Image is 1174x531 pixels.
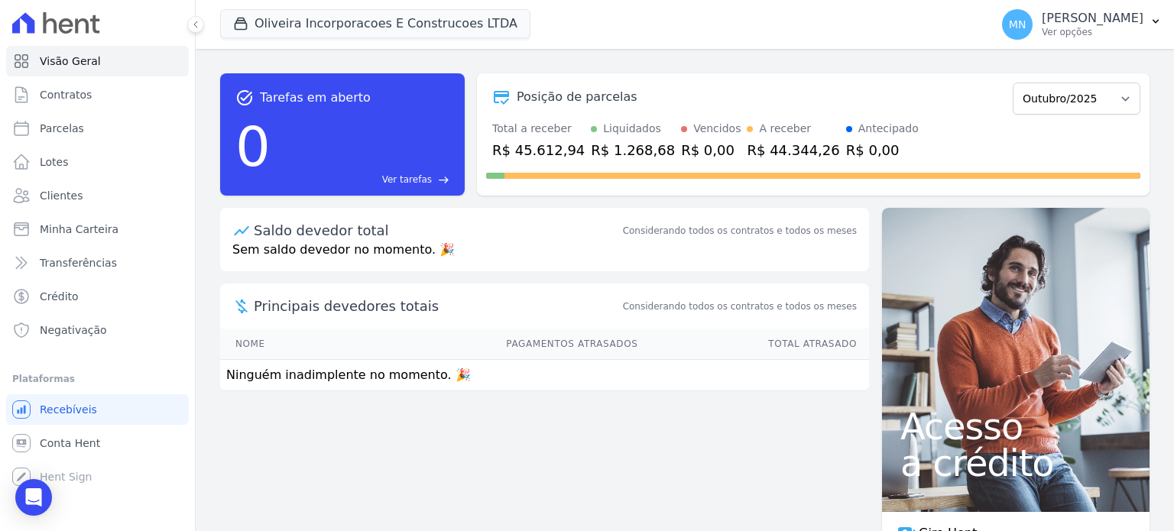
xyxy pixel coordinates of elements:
div: Liquidados [603,121,661,137]
span: task_alt [235,89,254,107]
a: Clientes [6,180,189,211]
span: Conta Hent [40,435,100,451]
a: Crédito [6,281,189,312]
button: Oliveira Incorporacoes E Construcoes LTDA [220,9,530,38]
p: Sem saldo devedor no momento. 🎉 [220,241,869,271]
a: Conta Hent [6,428,189,458]
div: A receber [759,121,811,137]
p: Ver opções [1042,26,1143,38]
span: Visão Geral [40,53,101,69]
span: Considerando todos os contratos e todos os meses [623,299,857,313]
a: Contratos [6,79,189,110]
a: Ver tarefas east [277,173,449,186]
div: R$ 1.268,68 [591,140,675,160]
span: Ver tarefas [382,173,432,186]
span: Acesso [900,408,1131,445]
div: R$ 45.612,94 [492,140,585,160]
span: Parcelas [40,121,84,136]
div: Plataformas [12,370,183,388]
th: Pagamentos Atrasados [336,329,639,360]
span: Contratos [40,87,92,102]
div: Posição de parcelas [517,88,637,106]
div: Vencidos [693,121,741,137]
p: [PERSON_NAME] [1042,11,1143,26]
span: Crédito [40,289,79,304]
div: R$ 0,00 [681,140,741,160]
span: MN [1009,19,1026,30]
div: Saldo devedor total [254,220,620,241]
a: Transferências [6,248,189,278]
div: Considerando todos os contratos e todos os meses [623,224,857,238]
th: Nome [220,329,336,360]
span: Tarefas em aberto [260,89,371,107]
div: Open Intercom Messenger [15,479,52,516]
span: a crédito [900,445,1131,481]
span: Clientes [40,188,83,203]
th: Total Atrasado [638,329,869,360]
span: Negativação [40,322,107,338]
span: Principais devedores totais [254,296,620,316]
td: Ninguém inadimplente no momento. 🎉 [220,360,869,391]
span: east [438,174,449,186]
div: 0 [235,107,271,186]
a: Minha Carteira [6,214,189,244]
a: Recebíveis [6,394,189,425]
a: Negativação [6,315,189,345]
a: Lotes [6,147,189,177]
a: Visão Geral [6,46,189,76]
div: Antecipado [858,121,919,137]
button: MN [PERSON_NAME] Ver opções [990,3,1174,46]
div: Total a receber [492,121,585,137]
span: Transferências [40,255,117,270]
div: R$ 0,00 [846,140,919,160]
span: Recebíveis [40,402,97,417]
span: Lotes [40,154,69,170]
div: R$ 44.344,26 [747,140,839,160]
a: Parcelas [6,113,189,144]
span: Minha Carteira [40,222,118,237]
